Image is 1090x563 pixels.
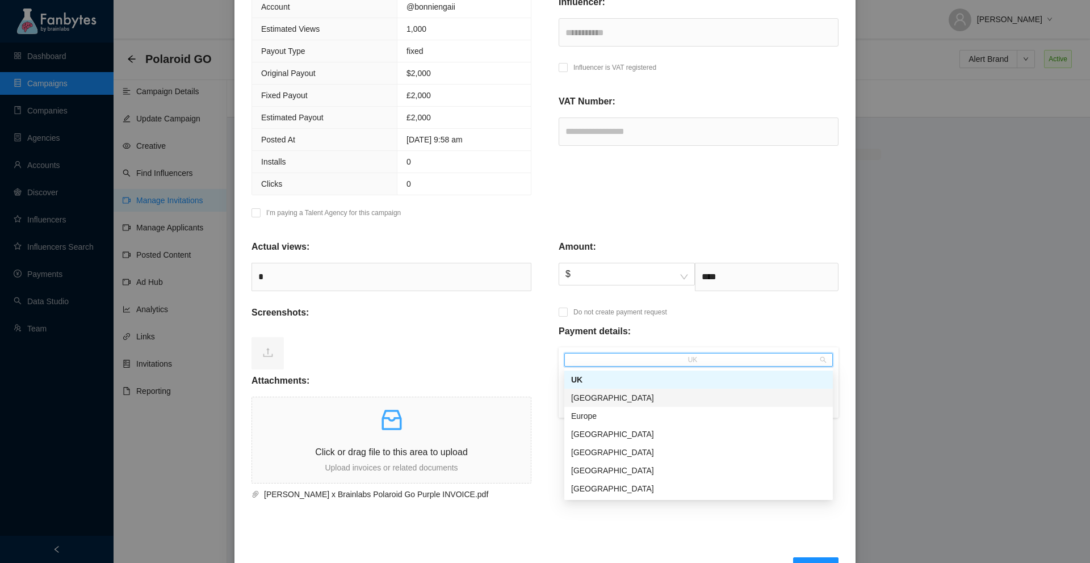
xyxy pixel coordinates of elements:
div: Europe [571,410,826,422]
span: $ 2,000 [406,69,431,78]
span: Posted At [261,135,295,144]
span: fixed [406,47,424,56]
p: VAT Number: [559,95,615,108]
span: [DATE] 9:58 am [406,135,463,144]
div: [GEOGRAPHIC_DATA] [571,464,826,477]
span: £2,000 [406,91,431,100]
div: Europe [564,407,833,425]
p: Amount: [559,240,596,254]
span: Clicks [261,179,282,188]
div: [GEOGRAPHIC_DATA] [571,392,826,404]
span: 0 [406,179,411,188]
p: Actual views: [251,240,309,254]
span: Estimated Views [261,24,320,33]
div: UK [571,373,826,386]
p: Screenshots: [251,306,309,320]
span: UK [569,354,828,366]
div: New Zealand [564,425,833,443]
div: [GEOGRAPHIC_DATA] [571,482,826,495]
span: Installs [261,157,286,166]
span: Payout Type [261,47,305,56]
div: Canada [564,480,833,498]
span: Bonnie Ngai x Brainlabs Polaroid Go Purple INVOICE.pdf [259,488,518,501]
span: $ [565,263,688,285]
p: Payment details: [559,325,631,338]
span: inboxClick or drag file to this area to uploadUpload invoices or related documents [252,397,531,483]
div: UK [564,371,833,389]
p: I’m paying a Talent Agency for this campaign [266,207,401,219]
div: USA [564,389,833,407]
span: inbox [378,406,405,434]
p: Attachments: [251,374,309,388]
p: Do not create payment request [573,306,667,318]
span: 0 [406,157,411,166]
span: Original Payout [261,69,316,78]
div: [GEOGRAPHIC_DATA] [571,446,826,459]
div: [GEOGRAPHIC_DATA] [571,428,826,440]
span: @bonniengaii [406,2,455,11]
p: Upload invoices or related documents [252,461,531,474]
span: Fixed Payout [261,91,308,100]
span: paper-clip [251,490,259,498]
p: Click or drag file to this area to upload [252,445,531,459]
div: Philippines [564,461,833,480]
span: £2,000 [406,113,431,122]
span: Estimated Payout [261,113,324,122]
div: Australia [564,443,833,461]
span: upload [262,347,274,358]
span: 1,000 [406,24,426,33]
p: Influencer is VAT registered [573,62,656,73]
span: Account [261,2,290,11]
